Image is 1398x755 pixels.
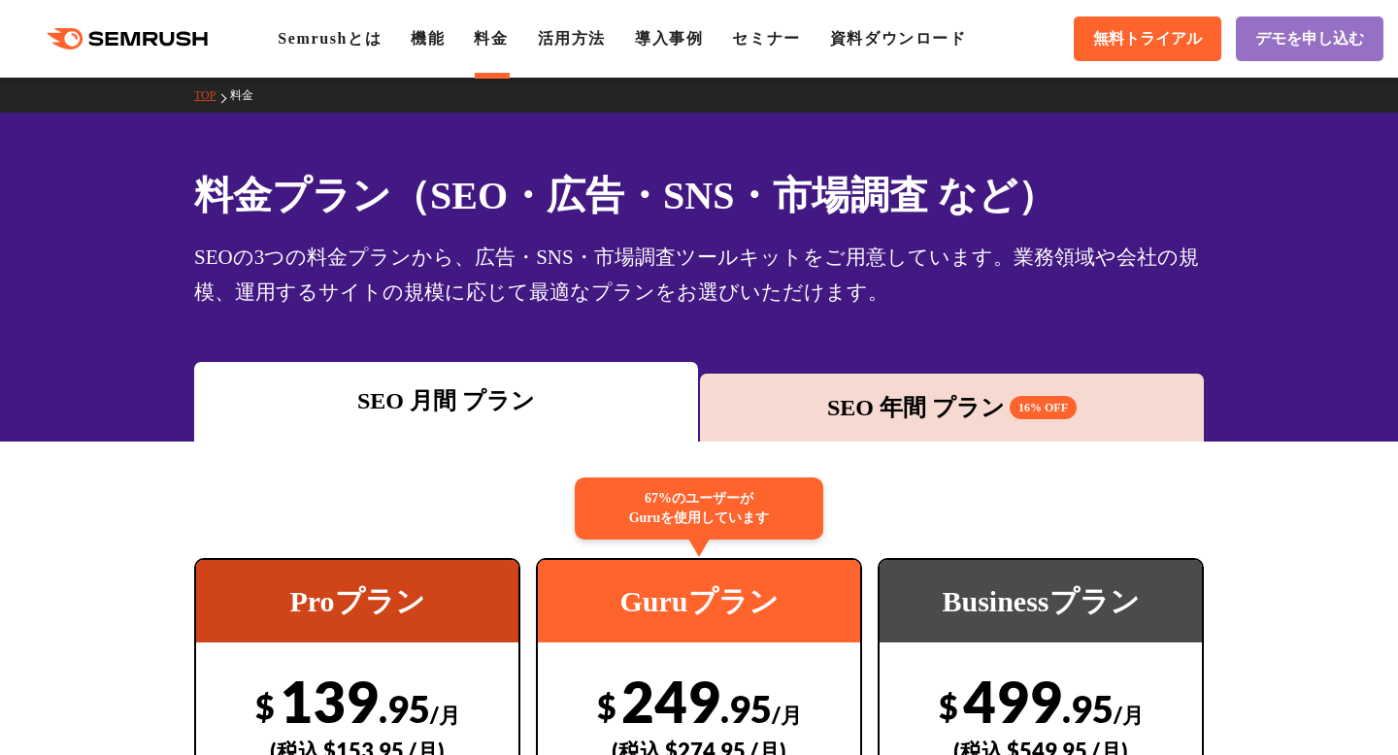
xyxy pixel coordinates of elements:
a: セミナー [732,30,800,47]
a: 資料ダウンロード [830,30,967,47]
a: 料金 [230,88,268,102]
span: /月 [772,702,802,728]
span: .95 [379,686,430,731]
span: /月 [1114,702,1144,728]
div: SEOの3つの料金プランから、広告・SNS・市場調査ツールキットをご用意しています。業務領域や会社の規模、運用するサイトの規模に応じて最適なプランをお選びいただけます。 [194,240,1204,310]
span: .95 [1062,686,1114,731]
div: Proプラン [196,560,518,642]
span: .95 [720,686,772,731]
a: 機能 [411,30,445,47]
div: 67%のユーザーが Guruを使用しています [575,477,823,540]
a: 料金 [474,30,508,47]
div: SEO 年間 プラン [710,390,1194,425]
span: $ [939,686,958,726]
a: 無料トライアル [1074,16,1221,61]
span: 16% OFF [1010,396,1077,419]
a: 導入事例 [635,30,703,47]
span: 無料トライアル [1093,29,1202,49]
div: Guruプラン [538,560,860,642]
a: Semrushとは [278,30,382,47]
span: /月 [430,702,460,728]
span: デモを申し込む [1255,29,1364,49]
a: デモを申し込む [1236,16,1383,61]
div: SEO 月間 プラン [204,383,688,418]
span: $ [255,686,275,726]
a: 活用方法 [538,30,606,47]
h1: 料金プラン（SEO・広告・SNS・市場調査 など） [194,167,1204,224]
div: Businessプラン [880,560,1202,642]
span: $ [597,686,616,726]
a: TOP [194,88,230,102]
